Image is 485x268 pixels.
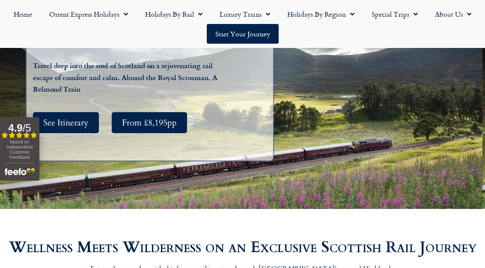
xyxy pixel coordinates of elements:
[426,4,480,24] a: About Us
[211,4,279,24] a: Luxury Trains
[191,183,235,193] span: Your last name
[122,117,177,128] span: From £8,195pp
[43,117,89,128] span: See Itinerary
[5,4,41,24] a: Home
[4,240,481,255] h2: Wellness Meets Wilderness on an Exclusive Scottish Rail Journey
[207,24,279,44] a: Start your Journey
[33,112,99,133] a: See Itinerary
[33,60,217,94] strong: Travel deep into the soul of Scotland on a rejuvenating rail escape of comfort and calm. Aboard t...
[4,4,481,44] nav: Menu
[363,4,426,24] a: Special Trips
[137,4,211,24] a: Holidays by Rail
[41,4,137,24] a: Orient Express Holidays
[112,112,187,133] a: From £8,195pp
[33,31,271,51] h1: Wild Spirit of Scotland
[279,4,363,24] a: Holidays by Region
